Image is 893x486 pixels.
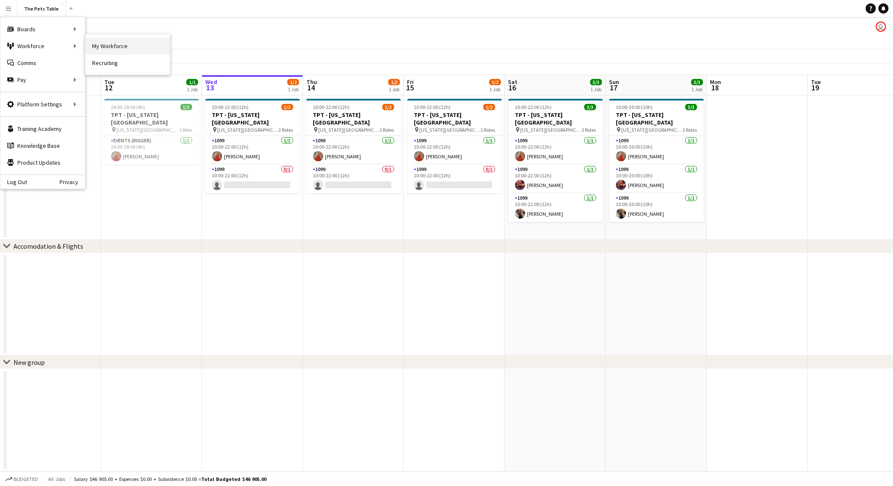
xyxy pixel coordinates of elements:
span: 12 [103,83,114,92]
span: [US_STATE][GEOGRAPHIC_DATA] [521,127,582,133]
app-card-role: 10990/110:00-22:00 (12h) [407,165,502,193]
h3: TPT - [US_STATE][GEOGRAPHIC_DATA] [104,111,199,126]
span: 1/1 [180,104,192,110]
span: 3/3 [691,79,703,85]
span: Sun [609,78,620,86]
span: Wed [205,78,217,86]
app-card-role: 10990/110:00-22:00 (12h) [306,165,401,193]
a: Privacy [60,179,85,185]
app-card-role: 10991/110:00-22:00 (12h)[PERSON_NAME] [306,136,401,165]
span: 19 [810,83,821,92]
span: Fri [407,78,414,86]
div: Accomodation & Flights [14,242,83,250]
a: Comms [0,54,85,71]
div: Platform Settings [0,96,85,113]
a: Product Updates [0,154,85,171]
span: 14:00-18:00 (4h) [111,104,145,110]
h3: TPT - [US_STATE][GEOGRAPHIC_DATA] [508,111,603,126]
h3: TPT - [US_STATE][GEOGRAPHIC_DATA] [306,111,401,126]
span: 3 Roles [582,127,596,133]
span: 10:00-22:00 (12h) [515,104,552,110]
app-card-role: 10991/110:00-20:00 (10h)[PERSON_NAME] [609,136,704,165]
span: 10:00-20:00 (10h) [616,104,653,110]
span: 17 [608,83,620,92]
div: 1 Job [389,86,400,92]
div: 1 Job [288,86,299,92]
div: Workforce [0,38,85,54]
div: Pay [0,71,85,88]
span: 14 [305,83,317,92]
span: 1/2 [281,104,293,110]
span: Tue [811,78,821,86]
app-job-card: 10:00-22:00 (12h)1/2TPT - [US_STATE][GEOGRAPHIC_DATA] [US_STATE][GEOGRAPHIC_DATA]2 Roles10991/110... [306,99,401,193]
app-card-role: 10991/110:00-22:00 (12h)[PERSON_NAME] [508,193,603,222]
span: 1/2 [382,104,394,110]
span: 1/2 [287,79,299,85]
span: 10:00-22:00 (12h) [212,104,249,110]
div: 1 Job [490,86,501,92]
a: Knowledge Base [0,137,85,154]
span: Budgeted [14,476,38,482]
span: 1/2 [483,104,495,110]
app-job-card: 10:00-20:00 (10h)3/3TPT - [US_STATE][GEOGRAPHIC_DATA] [US_STATE][GEOGRAPHIC_DATA]3 Roles10991/110... [609,99,704,222]
span: 16 [507,83,518,92]
div: 1 Job [187,86,198,92]
app-job-card: 10:00-22:00 (12h)1/2TPT - [US_STATE][GEOGRAPHIC_DATA] [US_STATE][GEOGRAPHIC_DATA]2 Roles10991/110... [407,99,502,193]
div: 1 Job [591,86,602,92]
span: Mon [710,78,721,86]
div: Salary $46 905.00 + Expenses $0.00 + Subsistence $0.00 = [74,476,266,482]
div: Boards [0,21,85,38]
span: [US_STATE][GEOGRAPHIC_DATA] [420,127,481,133]
span: 18 [709,83,721,92]
span: [US_STATE][GEOGRAPHIC_DATA] [218,127,279,133]
div: New group [14,358,45,367]
span: 1/1 [186,79,198,85]
app-card-role: 10991/110:00-22:00 (12h)[PERSON_NAME] [508,165,603,193]
span: 2 Roles [279,127,293,133]
span: 1 Role [180,127,192,133]
a: Recruiting [85,54,170,71]
span: 15 [406,83,414,92]
app-card-role: 10991/110:00-22:00 (12h)[PERSON_NAME] [205,136,300,165]
span: Sat [508,78,518,86]
app-card-role: 10991/110:00-20:00 (10h)[PERSON_NAME] [609,165,704,193]
a: Log Out [0,179,27,185]
span: 3/3 [590,79,602,85]
div: 1 Job [692,86,703,92]
span: Total Budgeted $46 905.00 [201,476,266,482]
span: 1/2 [489,79,501,85]
span: 1/2 [388,79,400,85]
a: Training Academy [0,120,85,137]
button: The Pets Table [17,0,66,17]
h3: TPT - [US_STATE][GEOGRAPHIC_DATA] [609,111,704,126]
app-job-card: 10:00-22:00 (12h)1/2TPT - [US_STATE][GEOGRAPHIC_DATA] [US_STATE][GEOGRAPHIC_DATA]2 Roles10991/110... [205,99,300,193]
span: Thu [306,78,317,86]
app-card-role: 10991/110:00-22:00 (12h)[PERSON_NAME] [508,136,603,165]
span: 2 Roles [481,127,495,133]
button: Budgeted [4,475,39,484]
a: My Workforce [85,38,170,54]
span: 3 Roles [683,127,697,133]
app-card-role: Events (Rigger)1/114:00-18:00 (4h)[PERSON_NAME] [104,136,199,165]
span: 2 Roles [380,127,394,133]
app-card-role: 10991/110:00-22:00 (12h)[PERSON_NAME] [407,136,502,165]
app-job-card: 14:00-18:00 (4h)1/1TPT - [US_STATE][GEOGRAPHIC_DATA] [US_STATE][GEOGRAPHIC_DATA]1 RoleEvents (Rig... [104,99,199,165]
span: [US_STATE][GEOGRAPHIC_DATA] [117,127,180,133]
span: 10:00-22:00 (12h) [313,104,350,110]
h3: TPT - [US_STATE][GEOGRAPHIC_DATA] [407,111,502,126]
div: 10:00-22:00 (12h)3/3TPT - [US_STATE][GEOGRAPHIC_DATA] [US_STATE][GEOGRAPHIC_DATA]3 Roles10991/110... [508,99,603,222]
span: All jobs [46,476,67,482]
app-card-role: 10991/110:00-20:00 (10h)[PERSON_NAME] [609,193,704,222]
span: [US_STATE][GEOGRAPHIC_DATA] [319,127,380,133]
app-user-avatar: Jamie Neale [876,22,886,32]
span: 10:00-22:00 (12h) [414,104,451,110]
span: [US_STATE][GEOGRAPHIC_DATA] [622,127,683,133]
span: 3/3 [584,104,596,110]
h3: TPT - [US_STATE][GEOGRAPHIC_DATA] [205,111,300,126]
span: 3/3 [685,104,697,110]
app-card-role: 10990/110:00-22:00 (12h) [205,165,300,193]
